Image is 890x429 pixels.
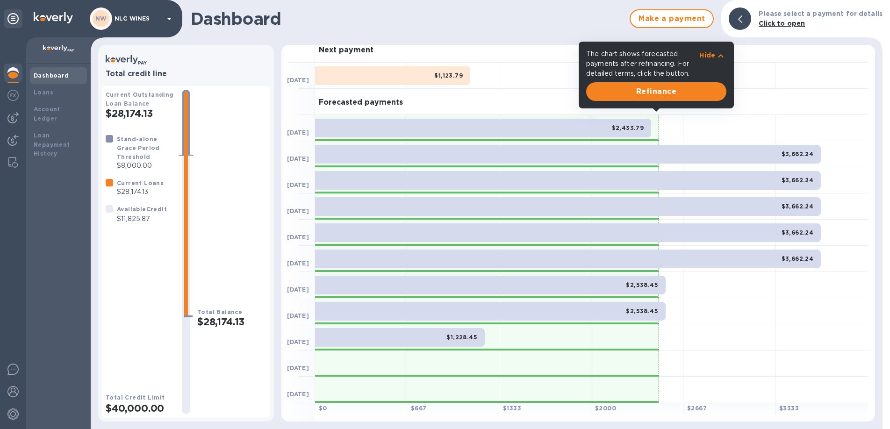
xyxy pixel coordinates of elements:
[594,86,719,97] span: Refinance
[287,391,309,398] b: [DATE]
[595,405,616,412] b: $ 2000
[287,181,309,188] b: [DATE]
[319,98,403,107] h3: Forecasted payments
[191,9,625,29] h1: Dashboard
[759,10,883,17] b: Please select a payment for details
[319,46,373,55] h3: Next payment
[586,82,726,101] button: Refinance
[287,312,309,319] b: [DATE]
[106,394,165,401] b: Total Credit Limit
[34,106,60,122] b: Account Ledger
[34,12,73,23] img: Logo
[106,402,175,414] h2: $40,000.00
[782,177,814,184] b: $3,662.24
[34,72,69,79] b: Dashboard
[626,307,658,315] b: $2,538.45
[782,229,814,236] b: $3,662.24
[287,260,309,267] b: [DATE]
[95,15,107,22] b: NW
[106,70,266,79] h3: Total credit line
[197,316,266,328] h2: $28,174.13
[34,132,70,157] b: Loan Repayment History
[117,206,167,213] b: Available Credit
[7,90,19,101] img: Foreign exchange
[115,15,161,22] p: NLC WINES
[287,129,309,136] b: [DATE]
[287,286,309,293] b: [DATE]
[630,9,714,28] button: Make a payment
[434,72,463,79] b: $1,123.79
[319,405,327,412] b: $ 0
[782,203,814,210] b: $3,662.24
[117,161,175,171] p: $8,000.00
[779,405,799,412] b: $ 3333
[586,49,699,79] p: The chart shows forecasted payments after refinancing. For detailed terms, click the button.
[759,20,805,27] b: Click to open
[411,405,427,412] b: $ 667
[612,124,644,131] b: $2,433.79
[4,9,22,28] div: Unpin categories
[287,234,309,241] b: [DATE]
[117,179,164,186] b: Current Loans
[287,338,309,345] b: [DATE]
[117,187,164,197] p: $28,174.13
[699,50,715,60] p: Hide
[117,214,167,224] p: $11,825.87
[626,281,658,288] b: $2,538.45
[687,405,707,412] b: $ 2667
[106,107,175,119] h2: $28,174.13
[287,207,309,214] b: [DATE]
[287,77,309,84] b: [DATE]
[782,255,814,262] b: $3,662.24
[34,89,53,96] b: Loans
[446,334,477,341] b: $1,228.45
[287,155,309,162] b: [DATE]
[287,365,309,372] b: [DATE]
[782,150,814,157] b: $3,662.24
[117,136,160,160] b: Stand-alone Grace Period Threshold
[106,91,174,107] b: Current Outstanding Loan Balance
[503,405,521,412] b: $ 1333
[638,13,705,24] span: Make a payment
[699,50,726,60] button: Hide
[197,308,242,315] b: Total Balance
